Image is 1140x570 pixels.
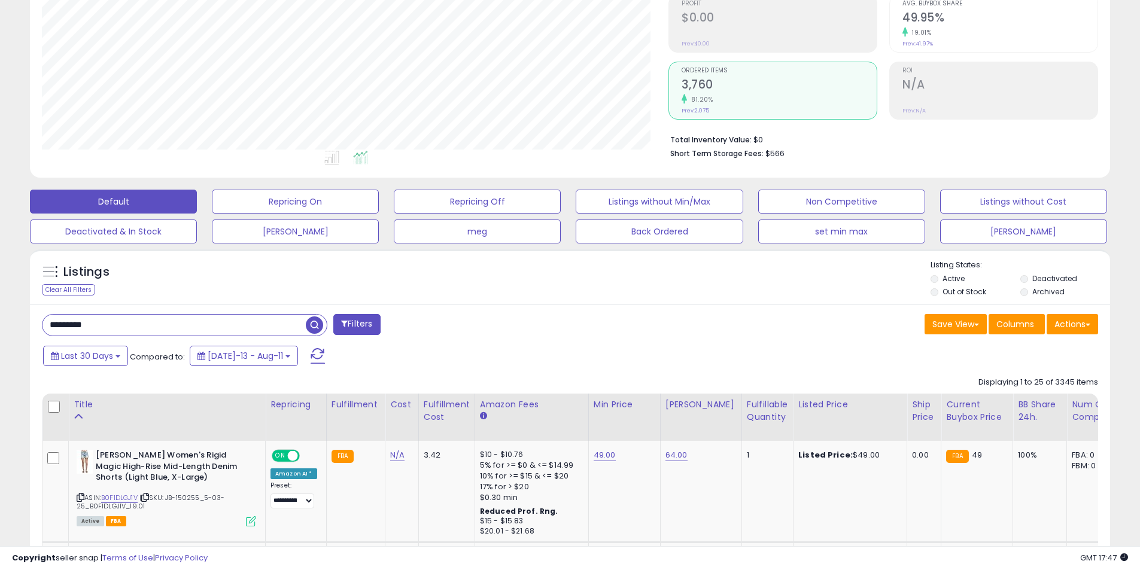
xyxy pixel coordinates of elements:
[394,220,561,243] button: meg
[940,190,1107,214] button: Listings without Cost
[665,449,688,461] a: 64.00
[101,493,138,503] a: B0F1DLGJ1V
[480,492,579,503] div: $0.30 min
[390,449,405,461] a: N/A
[212,220,379,243] button: [PERSON_NAME]
[946,398,1008,423] div: Current Buybox Price
[1032,286,1065,297] label: Archived
[747,450,784,461] div: 1
[687,95,713,104] small: 81.20%
[943,286,986,297] label: Out of Stock
[908,28,931,37] small: 19.01%
[480,516,579,526] div: $15 - $15.83
[682,107,709,114] small: Prev: 2,075
[332,450,354,463] small: FBA
[1072,450,1111,461] div: FBA: 0
[63,264,110,281] h5: Listings
[270,481,317,508] div: Preset:
[424,398,470,423] div: Fulfillment Cost
[298,451,317,461] span: OFF
[480,481,579,492] div: 17% for > $20
[670,148,764,158] b: Short Term Storage Fees:
[682,68,877,74] span: Ordered Items
[1018,398,1062,423] div: BB Share 24h.
[682,40,710,47] small: Prev: $0.00
[1047,314,1098,334] button: Actions
[102,552,153,563] a: Terms of Use
[682,78,877,94] h2: 3,760
[12,552,56,563] strong: Copyright
[670,132,1089,146] li: $0
[665,398,737,411] div: [PERSON_NAME]
[30,220,197,243] button: Deactivated & In Stock
[931,260,1110,271] p: Listing States:
[77,450,93,474] img: 31Uju4cc1-L._SL40_.jpg
[1072,461,1111,471] div: FBM: 0
[972,449,982,461] span: 49
[940,220,1107,243] button: [PERSON_NAME]
[902,78,1098,94] h2: N/A
[270,398,321,411] div: Repricing
[765,148,785,159] span: $566
[1032,273,1077,284] label: Deactivated
[43,346,128,366] button: Last 30 Days
[394,190,561,214] button: Repricing Off
[912,450,932,461] div: 0.00
[12,553,208,564] div: seller snap | |
[682,1,877,7] span: Profit
[208,350,283,362] span: [DATE]-13 - Aug-11
[480,450,579,460] div: $10 - $10.76
[61,350,113,362] span: Last 30 Days
[576,220,743,243] button: Back Ordered
[912,398,936,423] div: Ship Price
[670,135,752,145] b: Total Inventory Value:
[946,450,968,463] small: FBA
[333,314,380,335] button: Filters
[902,1,1098,7] span: Avg. Buybox Share
[798,449,853,461] b: Listed Price:
[682,11,877,27] h2: $0.00
[424,450,466,461] div: 3.42
[212,190,379,214] button: Repricing On
[594,449,616,461] a: 49.00
[943,273,965,284] label: Active
[77,493,225,511] span: | SKU: JB-150255_5-03-25_B0F1DLGJ1V_19.01
[925,314,987,334] button: Save View
[576,190,743,214] button: Listings without Min/Max
[758,220,925,243] button: set min max
[1072,398,1115,423] div: Num of Comp.
[332,398,380,411] div: Fulfillment
[480,526,579,537] div: $20.01 - $21.68
[1018,450,1057,461] div: 100%
[480,471,579,481] div: 10% for >= $15 & <= $20
[902,68,1098,74] span: ROI
[190,346,298,366] button: [DATE]-13 - Aug-11
[270,468,317,479] div: Amazon AI *
[978,377,1098,388] div: Displaying 1 to 25 of 3345 items
[798,450,898,461] div: $49.00
[74,398,260,411] div: Title
[594,398,655,411] div: Min Price
[480,460,579,471] div: 5% for >= $0 & <= $14.99
[1080,552,1128,563] span: 2025-09-11 17:47 GMT
[902,107,926,114] small: Prev: N/A
[902,40,933,47] small: Prev: 41.97%
[798,398,902,411] div: Listed Price
[155,552,208,563] a: Privacy Policy
[480,398,583,411] div: Amazon Fees
[989,314,1045,334] button: Columns
[758,190,925,214] button: Non Competitive
[42,284,95,295] div: Clear All Filters
[96,450,241,486] b: [PERSON_NAME] Women's Rigid Magic High-Rise Mid-Length Denim Shorts (Light Blue, X-Large)
[996,318,1034,330] span: Columns
[902,11,1098,27] h2: 49.95%
[77,516,104,526] span: All listings currently available for purchase on Amazon
[480,506,558,516] b: Reduced Prof. Rng.
[30,190,197,214] button: Default
[273,451,288,461] span: ON
[130,351,185,362] span: Compared to:
[106,516,126,526] span: FBA
[77,450,256,525] div: ASIN:
[747,398,788,423] div: Fulfillable Quantity
[480,411,487,422] small: Amazon Fees.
